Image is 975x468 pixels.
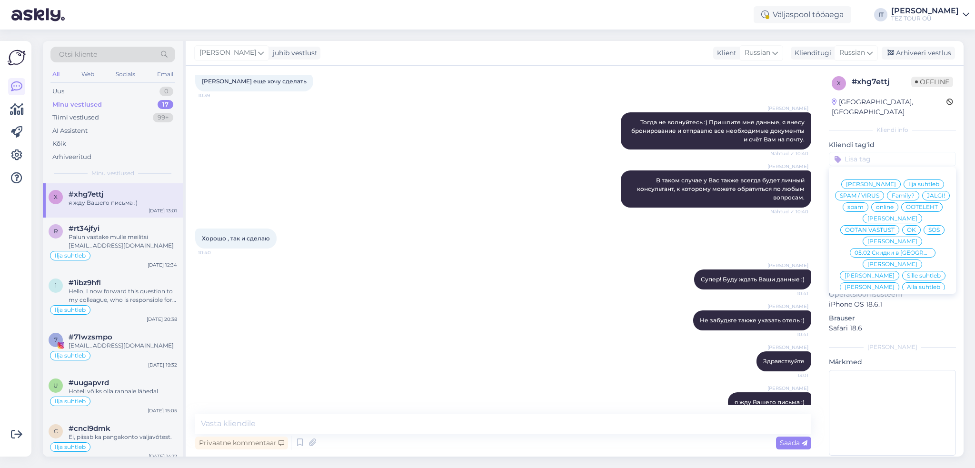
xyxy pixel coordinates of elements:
[149,453,177,460] div: [DATE] 14:12
[911,77,953,87] span: Offline
[829,343,956,351] div: [PERSON_NAME]
[829,357,956,367] p: Märkmed
[701,276,805,283] span: Супер! Буду ждать Ваши данные :)
[907,273,941,279] span: Sille suhtleb
[147,316,177,323] div: [DATE] 20:38
[767,385,808,392] span: [PERSON_NAME]
[52,139,66,149] div: Kõik
[867,239,917,244] span: [PERSON_NAME]
[69,424,110,433] span: #cncl9dmk
[52,113,99,122] div: Tiimi vestlused
[69,433,177,441] div: Ei, piisab ka pangakonto väljavõtest.
[148,361,177,368] div: [DATE] 19:32
[767,262,808,269] span: [PERSON_NAME]
[637,177,806,201] span: В таком случае у Вас также всегда будет личный консультант, к которому можете обратиться по любым...
[882,47,955,60] div: Arhiveeri vestlus
[631,119,806,143] span: Тогда не волнуйтесь :) Пришлите мне данные, я внесу бронирование и отправлю все необходимые докум...
[700,317,805,324] span: Не забудьте также указать отель :)
[91,169,134,178] span: Minu vestlused
[69,287,177,304] div: Hello, I now forward this question to my colleague, who is responsible for this. The reply will b...
[928,227,940,233] span: SOS
[59,50,97,60] span: Otsi kliente
[153,113,173,122] div: 99+
[867,216,917,221] span: [PERSON_NAME]
[69,279,101,287] span: #1ibz9hfl
[55,353,86,358] span: Ilja suhtleb
[745,48,770,58] span: Russian
[907,227,916,233] span: OK
[52,100,102,110] div: Minu vestlused
[770,150,808,157] span: Nähtud ✓ 10:40
[845,227,895,233] span: OOTAN VASTUST
[829,313,956,323] p: Brauser
[845,273,895,279] span: [PERSON_NAME]
[767,163,808,170] span: [PERSON_NAME]
[50,68,61,80] div: All
[791,48,831,58] div: Klienditugi
[52,126,88,136] div: AI Assistent
[54,228,58,235] span: r
[53,382,58,389] span: u
[876,204,894,210] span: online
[773,290,808,297] span: 10:41
[69,378,109,387] span: #uugapvrd
[69,233,177,250] div: Palun vastake mulle meilitsi [EMAIL_ADDRESS][DOMAIN_NAME]
[846,181,896,187] span: [PERSON_NAME]
[829,126,956,134] div: Kliendi info
[69,199,177,207] div: я жду Вашего письма :)
[767,105,808,112] span: [PERSON_NAME]
[780,438,807,447] span: Saada
[55,282,57,289] span: 1
[845,284,895,290] span: [PERSON_NAME]
[69,333,112,341] span: #71wzsmpo
[198,92,234,99] span: 10:39
[829,140,956,150] p: Kliendi tag'id
[55,398,86,404] span: Ilja suhtleb
[907,284,940,290] span: Alla suhtleb
[906,204,938,210] span: OOTELEHT
[852,76,911,88] div: # xhg7ettj
[69,341,177,350] div: [EMAIL_ADDRESS][DOMAIN_NAME]
[198,249,234,256] span: 10:40
[829,152,956,166] input: Lisa tag
[199,48,256,58] span: [PERSON_NAME]
[69,224,99,233] span: #rt34jfyi
[54,193,58,200] span: x
[114,68,137,80] div: Socials
[69,387,177,396] div: Hotell võiks olla rannale lähedal
[754,6,851,23] div: Väljaspool tööaega
[149,207,177,214] div: [DATE] 13:01
[155,68,175,80] div: Email
[55,253,86,259] span: Ilja suhtleb
[840,193,879,199] span: SPAM / VIRUS
[735,398,805,406] span: я жду Вашего письма :)
[52,152,91,162] div: Arhiveeritud
[202,235,270,242] span: Хорошо , так и сделаю
[54,428,58,435] span: c
[202,78,307,85] span: [PERSON_NAME] еще хочу сделать
[8,49,26,67] img: Askly Logo
[269,48,318,58] div: juhib vestlust
[80,68,96,80] div: Web
[767,303,808,310] span: [PERSON_NAME]
[855,250,931,256] span: 05.02 Скидки в [GEOGRAPHIC_DATA]
[908,181,939,187] span: Ilja suhtleb
[55,444,86,450] span: Ilja suhtleb
[829,289,956,299] p: Operatsioonisüsteem
[832,97,946,117] div: [GEOGRAPHIC_DATA], [GEOGRAPHIC_DATA]
[874,8,887,21] div: IT
[837,80,841,87] span: x
[829,323,956,333] p: Safari 18.6
[927,193,945,199] span: JÄLGI!
[891,7,969,22] a: [PERSON_NAME]TEZ TOUR OÜ
[847,204,864,210] span: spam
[892,193,915,199] span: Family?
[54,336,58,343] span: 7
[867,261,917,267] span: [PERSON_NAME]
[148,261,177,269] div: [DATE] 12:34
[52,87,64,96] div: Uus
[767,344,808,351] span: [PERSON_NAME]
[839,48,865,58] span: Russian
[773,372,808,379] span: 13:01
[829,299,956,309] p: iPhone OS 18.6.1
